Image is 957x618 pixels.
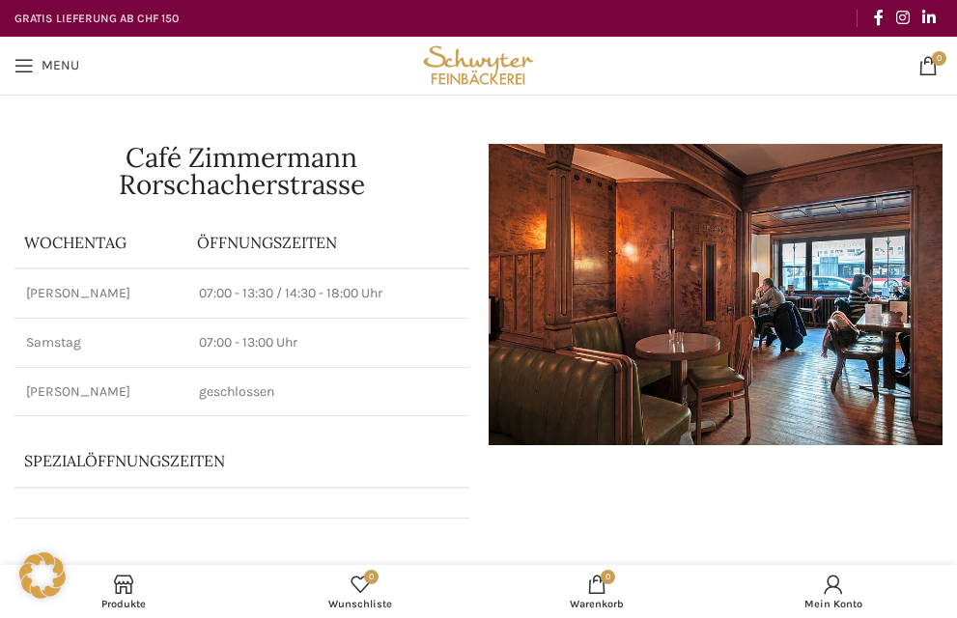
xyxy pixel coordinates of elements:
[199,382,457,402] p: geschlossen
[26,333,176,352] p: Samstag
[199,333,457,352] p: 07:00 - 13:00 Uhr
[932,51,946,66] span: 0
[14,12,179,25] strong: GRATIS LIEFERUNG AB CHF 150
[26,284,176,303] p: [PERSON_NAME]
[867,3,889,33] a: Facebook social link
[42,59,79,72] span: Menu
[26,382,176,402] p: [PERSON_NAME]
[24,450,416,471] p: Spezialöffnungszeiten
[5,46,89,85] a: Open mobile menu
[725,598,943,610] span: Mein Konto
[419,37,538,95] img: Bäckerei Schwyter
[14,598,232,610] span: Produkte
[364,570,379,584] span: 0
[199,284,457,303] p: 07:00 - 13:30 / 14:30 - 18:00 Uhr
[251,598,468,610] span: Wunschliste
[889,3,915,33] a: Instagram social link
[241,570,478,613] div: Meine Wunschliste
[916,3,943,33] a: Linkedin social link
[909,46,947,85] a: 0
[601,570,615,584] span: 0
[5,570,241,613] a: Produkte
[14,144,469,198] h1: Café Zimmermann Rorschacherstrasse
[479,570,716,613] a: 0 Warenkorb
[489,598,706,610] span: Warenkorb
[241,570,478,613] a: 0 Wunschliste
[716,570,952,613] a: Mein Konto
[24,232,178,253] p: Wochentag
[479,570,716,613] div: My cart
[419,56,538,72] a: Site logo
[197,232,459,253] p: ÖFFNUNGSZEITEN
